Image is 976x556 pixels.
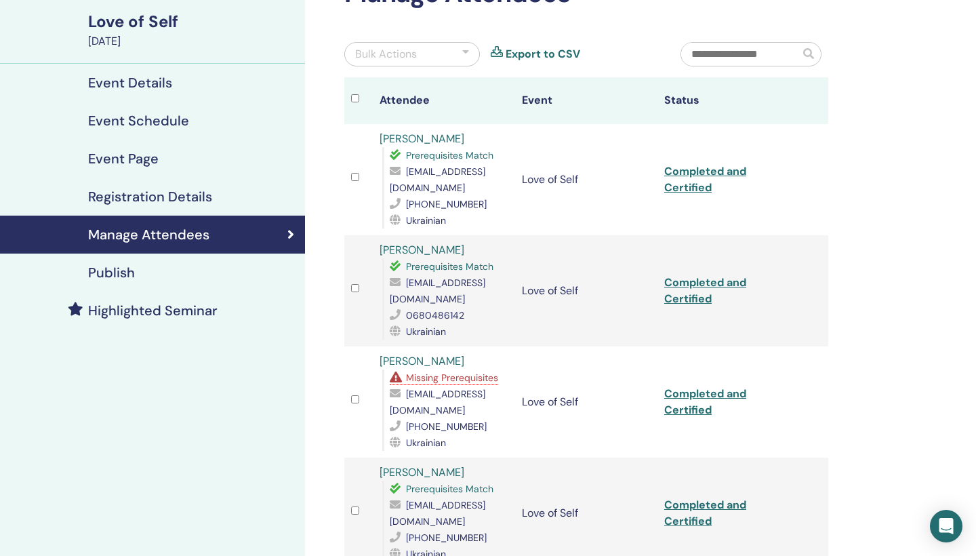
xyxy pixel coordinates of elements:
td: Love of Self [515,235,657,346]
a: [PERSON_NAME] [380,354,464,368]
h4: Manage Attendees [88,226,209,243]
a: [PERSON_NAME] [380,243,464,257]
span: [PHONE_NUMBER] [406,420,487,433]
a: Completed and Certified [664,275,746,306]
span: Prerequisites Match [406,260,493,273]
div: Bulk Actions [355,46,417,62]
a: Completed and Certified [664,498,746,528]
a: Completed and Certified [664,386,746,417]
span: [PHONE_NUMBER] [406,198,487,210]
span: Ukrainian [406,325,446,338]
span: [PHONE_NUMBER] [406,532,487,544]
span: 0680486142 [406,309,464,321]
div: [DATE] [88,33,297,49]
div: Open Intercom Messenger [930,510,962,542]
th: Attendee [373,77,515,124]
span: Ukrainian [406,214,446,226]
h4: Event Page [88,151,159,167]
a: [PERSON_NAME] [380,465,464,479]
th: Event [515,77,657,124]
span: [EMAIL_ADDRESS][DOMAIN_NAME] [390,277,485,305]
h4: Publish [88,264,135,281]
h4: Event Details [88,75,172,91]
td: Love of Self [515,124,657,235]
a: Completed and Certified [664,164,746,195]
th: Status [657,77,800,124]
div: Love of Self [88,10,297,33]
span: [EMAIL_ADDRESS][DOMAIN_NAME] [390,388,485,416]
span: [EMAIL_ADDRESS][DOMAIN_NAME] [390,499,485,528]
span: Missing Prerequisites [406,372,498,384]
span: Prerequisites Match [406,483,493,495]
h4: Registration Details [88,188,212,205]
h4: Highlighted Seminar [88,302,218,319]
td: Love of Self [515,346,657,458]
h4: Event Schedule [88,113,189,129]
a: Love of Self[DATE] [80,10,305,49]
span: Ukrainian [406,437,446,449]
a: [PERSON_NAME] [380,132,464,146]
span: Prerequisites Match [406,149,493,161]
a: Export to CSV [506,46,580,62]
span: [EMAIL_ADDRESS][DOMAIN_NAME] [390,165,485,194]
